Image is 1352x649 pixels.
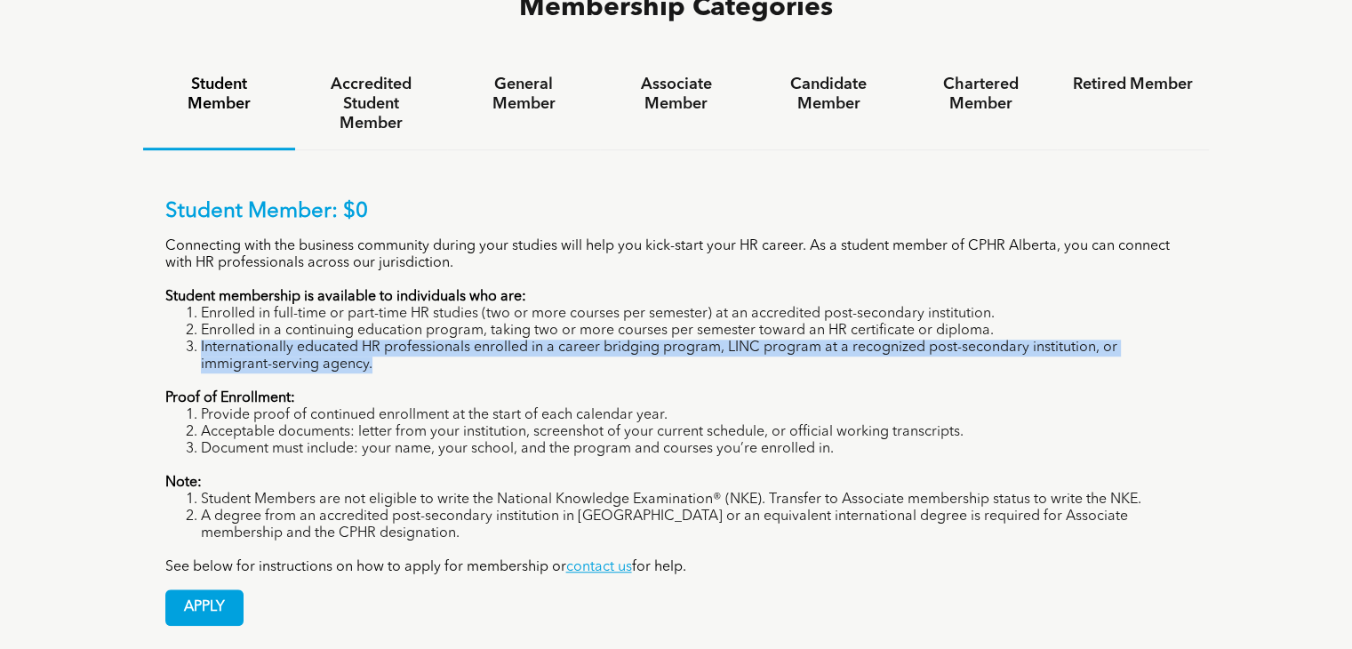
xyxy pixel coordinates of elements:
[201,509,1188,542] li: A degree from an accredited post-secondary institution in [GEOGRAPHIC_DATA] or an equivalent inte...
[1073,75,1193,94] h4: Retired Member
[165,238,1188,272] p: Connecting with the business community during your studies will help you kick-start your HR caree...
[159,75,279,114] h4: Student Member
[566,560,632,574] a: contact us
[165,476,202,490] strong: Note:
[616,75,736,114] h4: Associate Member
[165,199,1188,225] p: Student Member: $0
[201,424,1188,441] li: Acceptable documents: letter from your institution, screenshot of your current schedule, or offic...
[463,75,583,114] h4: General Member
[921,75,1041,114] h4: Chartered Member
[201,407,1188,424] li: Provide proof of continued enrollment at the start of each calendar year.
[165,559,1188,576] p: See below for instructions on how to apply for membership or for help.
[201,340,1188,373] li: Internationally educated HR professionals enrolled in a career bridging program, LINC program at ...
[311,75,431,133] h4: Accredited Student Member
[201,323,1188,340] li: Enrolled in a continuing education program, taking two or more courses per semester toward an HR ...
[165,589,244,626] a: APPLY
[166,590,243,625] span: APPLY
[201,441,1188,458] li: Document must include: your name, your school, and the program and courses you’re enrolled in.
[768,75,888,114] h4: Candidate Member
[201,492,1188,509] li: Student Members are not eligible to write the National Knowledge Examination® (NKE). Transfer to ...
[165,290,526,304] strong: Student membership is available to individuals who are:
[201,306,1188,323] li: Enrolled in full-time or part-time HR studies (two or more courses per semester) at an accredited...
[165,391,295,405] strong: Proof of Enrollment:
